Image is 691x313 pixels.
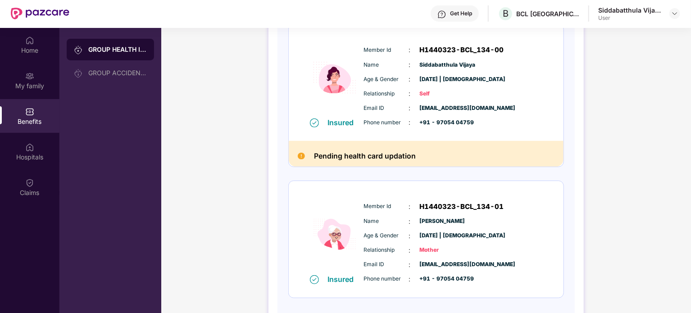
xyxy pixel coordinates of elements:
span: : [409,260,411,270]
span: Member Id [364,46,409,54]
img: svg+xml;base64,PHN2ZyB4bWxucz0iaHR0cDovL3d3dy53My5vcmcvMjAwMC9zdmciIHdpZHRoPSIxNiIgaGVpZ2h0PSIxNi... [310,275,319,284]
span: Age & Gender [364,75,409,84]
span: [EMAIL_ADDRESS][DOMAIN_NAME] [420,104,465,113]
span: : [409,60,411,70]
span: : [409,89,411,99]
img: icon [308,38,362,118]
img: svg+xml;base64,PHN2ZyB3aWR0aD0iMjAiIGhlaWdodD0iMjAiIHZpZXdCb3g9IjAgMCAyMCAyMCIgZmlsbD0ibm9uZSIgeG... [74,45,83,54]
span: : [409,245,411,255]
img: svg+xml;base64,PHN2ZyBpZD0iQ2xhaW0iIHhtbG5zPSJodHRwOi8vd3d3LnczLm9yZy8yMDAwL3N2ZyIgd2lkdGg9IjIwIi... [25,178,34,187]
img: svg+xml;base64,PHN2ZyBpZD0iRHJvcGRvd24tMzJ4MzIiIHhtbG5zPSJodHRwOi8vd3d3LnczLm9yZy8yMDAwL3N2ZyIgd2... [671,10,678,17]
span: Relationship [364,90,409,98]
div: Insured [328,275,359,284]
h2: Pending health card updation [314,150,416,162]
img: svg+xml;base64,PHN2ZyBpZD0iSG9tZSIgeG1sbnM9Imh0dHA6Ly93d3cudzMub3JnLzIwMDAvc3ZnIiB3aWR0aD0iMjAiIG... [25,36,34,45]
img: svg+xml;base64,PHN2ZyBpZD0iSG9zcGl0YWxzIiB4bWxucz0iaHR0cDovL3d3dy53My5vcmcvMjAwMC9zdmciIHdpZHRoPS... [25,143,34,152]
span: Member Id [364,202,409,211]
span: : [409,202,411,212]
div: Insured [328,118,359,127]
span: Phone number [364,118,409,127]
span: : [409,118,411,127]
img: svg+xml;base64,PHN2ZyB4bWxucz0iaHR0cDovL3d3dy53My5vcmcvMjAwMC9zdmciIHdpZHRoPSIxNiIgaGVpZ2h0PSIxNi... [310,118,319,127]
span: Email ID [364,104,409,113]
span: [PERSON_NAME] [420,217,465,226]
span: Siddabatthula Vijaya [420,61,465,69]
div: BCL [GEOGRAPHIC_DATA] [516,9,579,18]
span: Email ID [364,260,409,269]
img: svg+xml;base64,PHN2ZyBpZD0iSGVscC0zMngzMiIgeG1sbnM9Imh0dHA6Ly93d3cudzMub3JnLzIwMDAvc3ZnIiB3aWR0aD... [437,10,446,19]
span: : [409,231,411,241]
span: : [409,103,411,113]
span: B [503,8,509,19]
img: icon [308,195,362,274]
img: svg+xml;base64,PHN2ZyB3aWR0aD0iMjAiIGhlaWdodD0iMjAiIHZpZXdCb3g9IjAgMCAyMCAyMCIgZmlsbD0ibm9uZSIgeG... [25,72,34,81]
span: +91 - 97054 04759 [420,118,465,127]
span: [DATE] | [DEMOGRAPHIC_DATA] [420,75,465,84]
span: [EMAIL_ADDRESS][DOMAIN_NAME] [420,260,465,269]
img: svg+xml;base64,PHN2ZyBpZD0iQmVuZWZpdHMiIHhtbG5zPSJodHRwOi8vd3d3LnczLm9yZy8yMDAwL3N2ZyIgd2lkdGg9Ij... [25,107,34,116]
span: +91 - 97054 04759 [420,275,465,283]
span: Name [364,61,409,69]
span: : [409,45,411,55]
span: H1440323-BCL_134-00 [420,45,504,55]
div: Siddabatthula Vijaya [598,6,661,14]
span: : [409,217,411,227]
img: svg+xml;base64,PHN2ZyB3aWR0aD0iMjAiIGhlaWdodD0iMjAiIHZpZXdCb3g9IjAgMCAyMCAyMCIgZmlsbD0ibm9uZSIgeG... [74,69,83,78]
img: New Pazcare Logo [11,8,69,19]
span: Phone number [364,275,409,283]
span: Mother [420,246,465,254]
span: : [409,74,411,84]
img: Pending [298,153,305,160]
span: Relationship [364,246,409,254]
span: [DATE] | [DEMOGRAPHIC_DATA] [420,231,465,240]
span: Age & Gender [364,231,409,240]
div: GROUP ACCIDENTAL INSURANCE [88,69,147,77]
div: User [598,14,661,22]
span: : [409,274,411,284]
span: H1440323-BCL_134-01 [420,201,504,212]
div: GROUP HEALTH INSURANCE [88,45,147,54]
span: Self [420,90,465,98]
div: Get Help [450,10,472,17]
span: Name [364,217,409,226]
